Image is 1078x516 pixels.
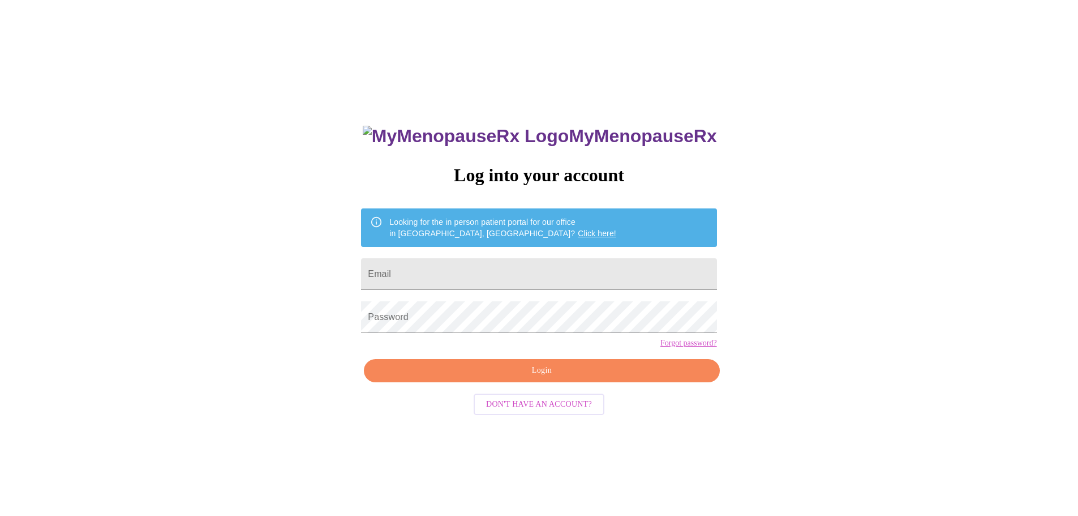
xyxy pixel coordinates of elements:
button: Login [364,359,719,382]
a: Forgot password? [660,339,717,348]
img: MyMenopauseRx Logo [363,126,569,147]
span: Login [377,364,706,378]
a: Click here! [578,229,616,238]
a: Don't have an account? [471,399,607,408]
div: Looking for the in person patient portal for our office in [GEOGRAPHIC_DATA], [GEOGRAPHIC_DATA]? [389,212,616,244]
span: Don't have an account? [486,398,592,412]
button: Don't have an account? [474,394,604,416]
h3: Log into your account [361,165,716,186]
h3: MyMenopauseRx [363,126,717,147]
